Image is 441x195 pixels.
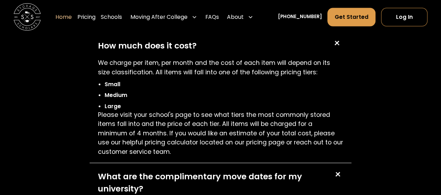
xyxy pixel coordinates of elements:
li: Small [105,80,343,88]
a: FAQs [205,8,219,27]
div: Moving After College [130,13,188,21]
a: Get Started [327,8,375,26]
li: Medium [105,91,343,99]
div: About [227,13,244,21]
div: + [331,168,344,181]
div: What are the complimentary move dates for my university? [98,170,325,194]
div: How much does it cost? [98,39,197,51]
div: Moving After College [128,8,200,27]
div: About [224,8,256,27]
a: [PHONE_NUMBER] [278,14,322,21]
a: Log In [381,8,427,26]
p: We charge per item, per month and the cost of each item will depend on its size classification. A... [98,58,343,76]
p: Please visit your school's page to see what tiers the most commonly stored items fall into and th... [98,110,343,156]
li: Large [105,102,343,110]
a: Home [55,8,72,27]
a: Pricing [77,8,96,27]
div: + [330,37,343,50]
img: Storage Scholars main logo [14,3,41,31]
a: Schools [101,8,122,27]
